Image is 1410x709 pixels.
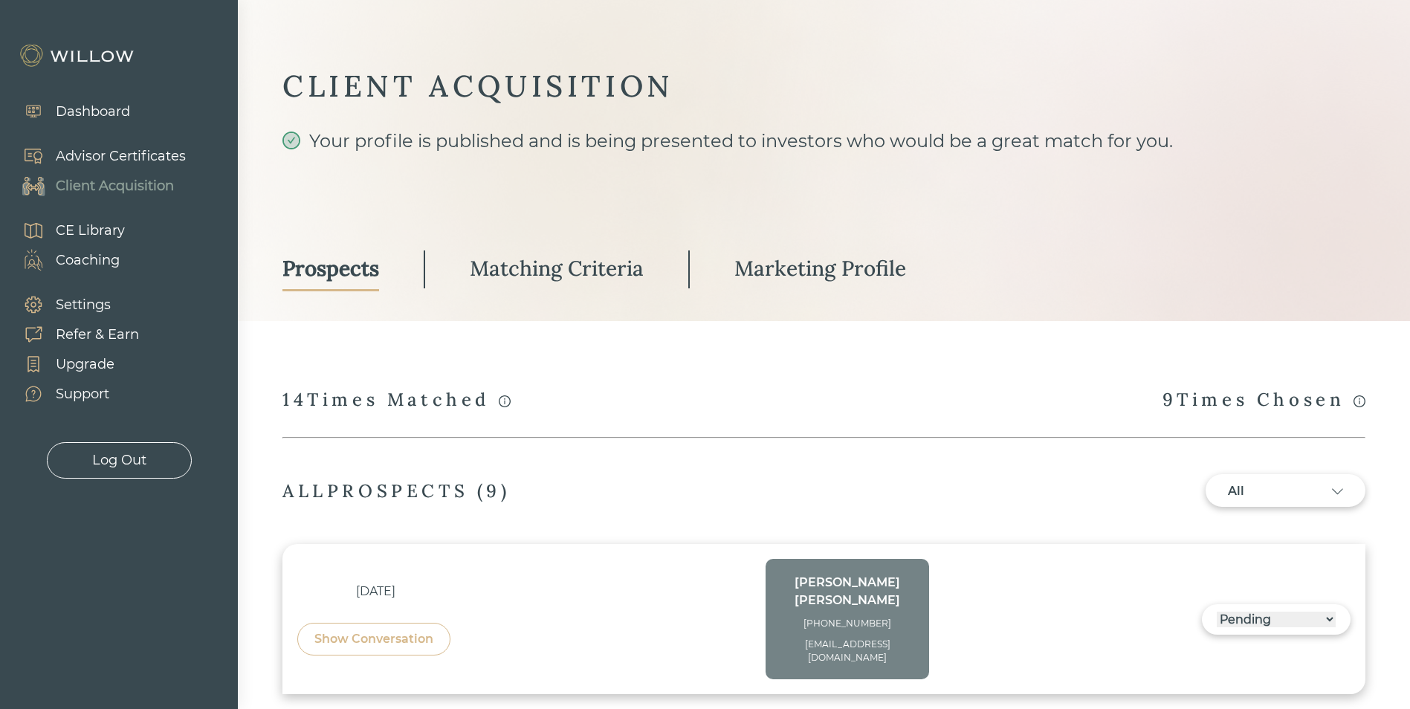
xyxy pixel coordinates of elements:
[1162,388,1365,413] div: 9 Times Chosen
[470,247,644,291] a: Matching Criteria
[92,450,146,470] div: Log Out
[314,630,433,648] div: Show Conversation
[56,146,186,166] div: Advisor Certificates
[7,97,130,126] a: Dashboard
[7,245,125,275] a: Coaching
[470,255,644,282] div: Matching Criteria
[282,132,300,149] span: check-circle
[56,354,114,375] div: Upgrade
[19,44,138,68] img: Willow
[7,141,186,171] a: Advisor Certificates
[1228,482,1287,500] div: All
[282,67,1365,106] div: CLIENT ACQUISITION
[734,255,906,282] div: Marketing Profile
[56,295,111,315] div: Settings
[499,395,511,407] span: info-circle
[1354,395,1365,407] span: info-circle
[56,250,120,271] div: Coaching
[780,617,914,630] div: [PHONE_NUMBER]
[7,320,139,349] a: Refer & Earn
[282,388,511,413] div: 14 Times Matched
[282,255,379,282] div: Prospects
[7,216,125,245] a: CE Library
[7,171,186,201] a: Client Acquisition
[297,583,454,600] div: [DATE]
[56,102,130,122] div: Dashboard
[56,221,125,241] div: CE Library
[780,638,914,664] div: [EMAIL_ADDRESS][DOMAIN_NAME]
[780,574,914,609] div: [PERSON_NAME] [PERSON_NAME]
[734,247,906,291] a: Marketing Profile
[282,247,379,291] a: Prospects
[7,349,139,379] a: Upgrade
[282,128,1365,208] div: Your profile is published and is being presented to investors who would be a great match for you.
[56,325,139,345] div: Refer & Earn
[7,290,139,320] a: Settings
[56,384,109,404] div: Support
[56,176,174,196] div: Client Acquisition
[282,479,511,502] div: ALL PROSPECTS ( 9 )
